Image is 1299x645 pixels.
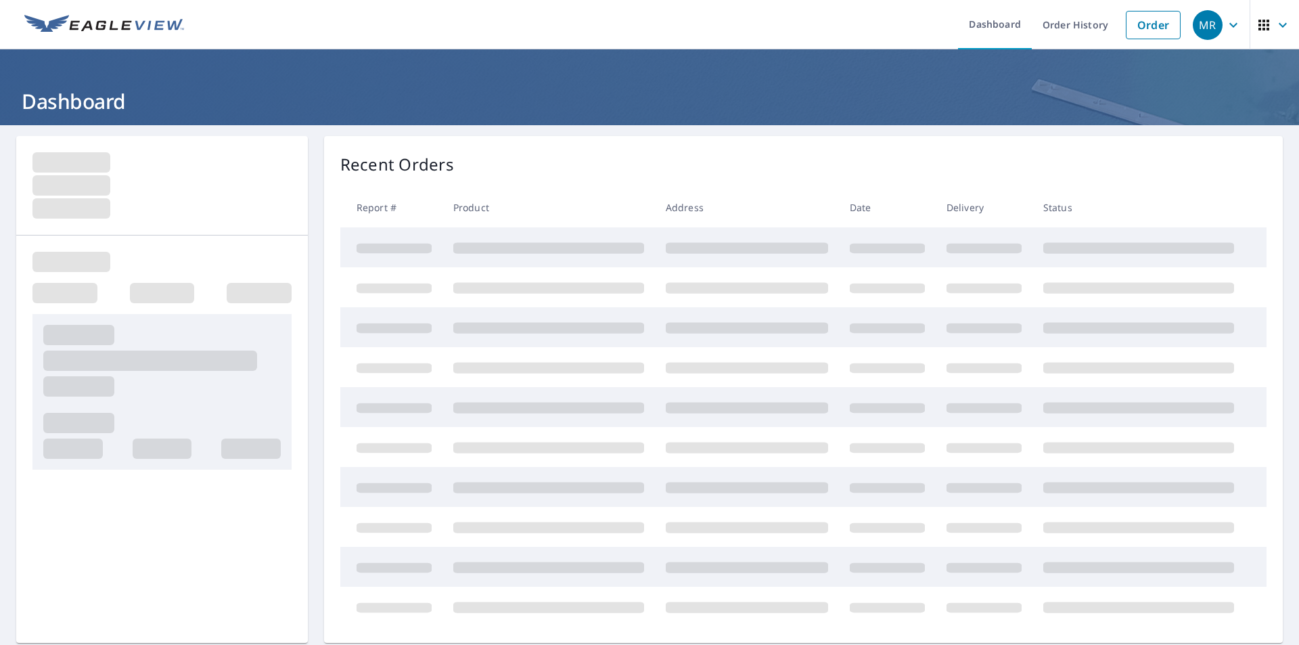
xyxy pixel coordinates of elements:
h1: Dashboard [16,87,1283,115]
a: Order [1126,11,1181,39]
img: EV Logo [24,15,184,35]
th: Status [1032,187,1245,227]
th: Delivery [936,187,1032,227]
th: Report # [340,187,442,227]
th: Product [442,187,655,227]
div: MR [1193,10,1223,40]
th: Date [839,187,936,227]
p: Recent Orders [340,152,454,177]
th: Address [655,187,839,227]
